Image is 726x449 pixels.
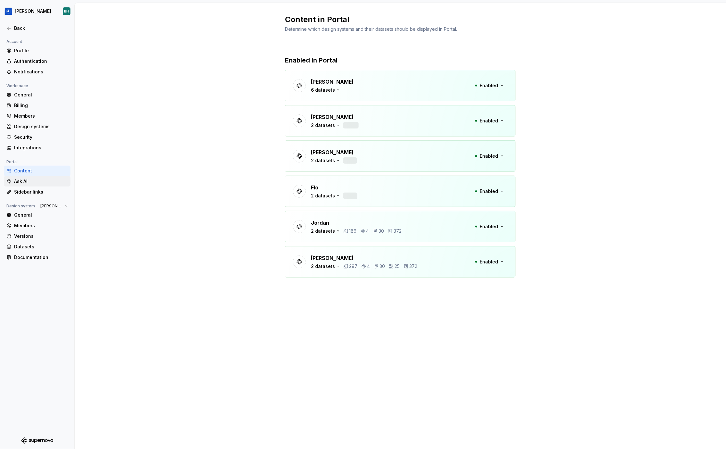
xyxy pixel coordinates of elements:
[480,223,498,230] span: Enabled
[64,9,69,14] div: BH
[4,210,70,220] a: General
[471,186,508,197] button: Enabled
[4,90,70,100] a: General
[4,202,37,210] div: Design system
[471,150,508,162] button: Enabled
[40,204,62,209] span: [PERSON_NAME]
[4,231,70,241] a: Versions
[311,78,354,86] p: [PERSON_NAME]
[4,252,70,262] a: Documentation
[471,221,508,232] button: Enabled
[14,102,68,109] div: Billing
[349,228,356,234] p: 186
[311,87,335,93] div: 6 datasets
[480,188,498,195] span: Enabled
[14,113,68,119] div: Members
[4,166,70,176] a: Content
[14,145,68,151] div: Integrations
[14,123,68,130] div: Design systems
[311,122,335,129] div: 2 datasets
[471,256,508,268] button: Enabled
[14,168,68,174] div: Content
[4,176,70,187] a: Ask AI
[1,4,73,18] button: [PERSON_NAME]BH
[311,219,402,227] p: Jordan
[4,23,70,33] a: Back
[471,80,508,91] button: Enabled
[349,263,357,270] p: 297
[4,242,70,252] a: Datasets
[14,189,68,195] div: Sidebar links
[15,8,51,14] div: [PERSON_NAME]
[14,69,68,75] div: Notifications
[285,56,516,65] p: Enabled in Portal
[14,47,68,54] div: Profile
[379,228,384,234] p: 30
[409,263,417,270] p: 372
[311,254,417,262] p: [PERSON_NAME]
[4,56,70,66] a: Authentication
[4,38,25,46] div: Account
[480,259,498,265] span: Enabled
[367,263,370,270] p: 4
[21,437,53,444] svg: Supernova Logo
[311,113,359,121] p: [PERSON_NAME]
[311,148,357,156] p: [PERSON_NAME]
[4,111,70,121] a: Members
[14,25,68,31] div: Back
[311,157,335,164] div: 2 datasets
[480,82,498,89] span: Enabled
[285,26,457,32] span: Determine which design systems and their datasets should be displayed in Portal.
[14,244,68,250] div: Datasets
[366,228,369,234] p: 4
[311,228,335,234] div: 2 datasets
[14,222,68,229] div: Members
[14,178,68,185] div: Ask AI
[480,153,498,159] span: Enabled
[4,121,70,132] a: Design systems
[4,187,70,197] a: Sidebar links
[4,143,70,153] a: Integrations
[471,115,508,127] button: Enabled
[379,263,385,270] p: 30
[285,14,508,25] h2: Content in Portal
[14,233,68,239] div: Versions
[14,212,68,218] div: General
[311,263,335,270] div: 2 datasets
[4,46,70,56] a: Profile
[4,132,70,142] a: Security
[4,220,70,231] a: Members
[4,7,12,15] img: 049812b6-2877-400d-9dc9-987621144c16.png
[311,184,357,191] p: Flo
[14,92,68,98] div: General
[4,82,31,90] div: Workspace
[480,118,498,124] span: Enabled
[394,228,402,234] p: 372
[14,134,68,140] div: Security
[4,100,70,111] a: Billing
[311,193,335,199] div: 2 datasets
[14,254,68,261] div: Documentation
[14,58,68,64] div: Authentication
[4,67,70,77] a: Notifications
[4,158,20,166] div: Portal
[395,263,400,270] p: 25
